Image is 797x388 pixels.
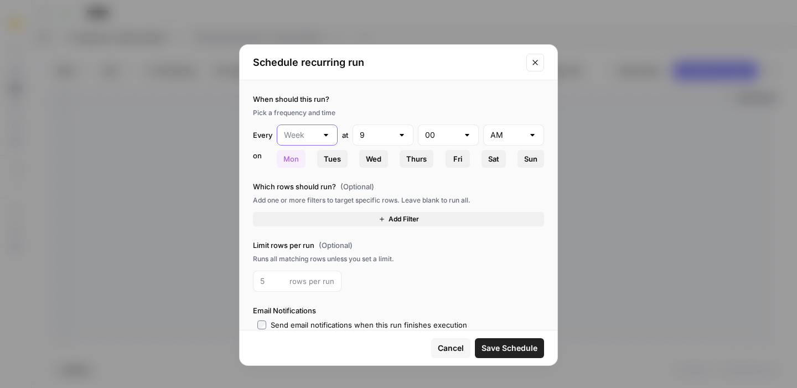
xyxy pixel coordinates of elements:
[366,153,381,164] span: Wed
[253,305,544,316] label: Email Notifications
[400,150,433,168] button: Thurs
[406,153,427,164] span: Thurs
[283,153,299,164] span: Mon
[284,130,317,141] input: Week
[289,276,334,287] span: rows per run
[319,240,353,251] span: (Optional)
[475,338,544,358] button: Save Schedule
[360,130,393,141] input: 9
[517,150,544,168] button: Sun
[277,150,306,168] button: Mon
[253,94,544,105] label: When should this run?
[271,319,467,330] div: Send email notifications when this run finishes execution
[425,130,458,141] input: 00
[389,214,419,224] span: Add Filter
[526,54,544,71] button: Close modal
[488,153,499,164] span: Sat
[438,343,464,354] span: Cancel
[253,130,272,141] div: Every
[253,108,544,118] div: Pick a frequency and time
[253,55,520,70] h2: Schedule recurring run
[260,276,285,287] input: 5
[257,320,266,329] input: Send email notifications when this run finishes execution
[482,150,506,168] button: Sat
[482,343,537,354] span: Save Schedule
[324,153,341,164] span: Tues
[446,150,470,168] button: Fri
[317,150,348,168] button: Tues
[453,153,462,164] span: Fri
[253,254,544,264] div: Runs all matching rows unless you set a limit.
[359,150,388,168] button: Wed
[253,240,544,251] label: Limit rows per run
[431,338,470,358] button: Cancel
[342,130,348,141] div: at
[253,150,272,168] div: on
[253,195,544,205] div: Add one or more filters to target specific rows. Leave blank to run all.
[253,212,544,226] button: Add Filter
[524,153,537,164] span: Sun
[253,181,544,192] label: Which rows should run?
[340,181,374,192] span: (Optional)
[490,130,524,141] input: AM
